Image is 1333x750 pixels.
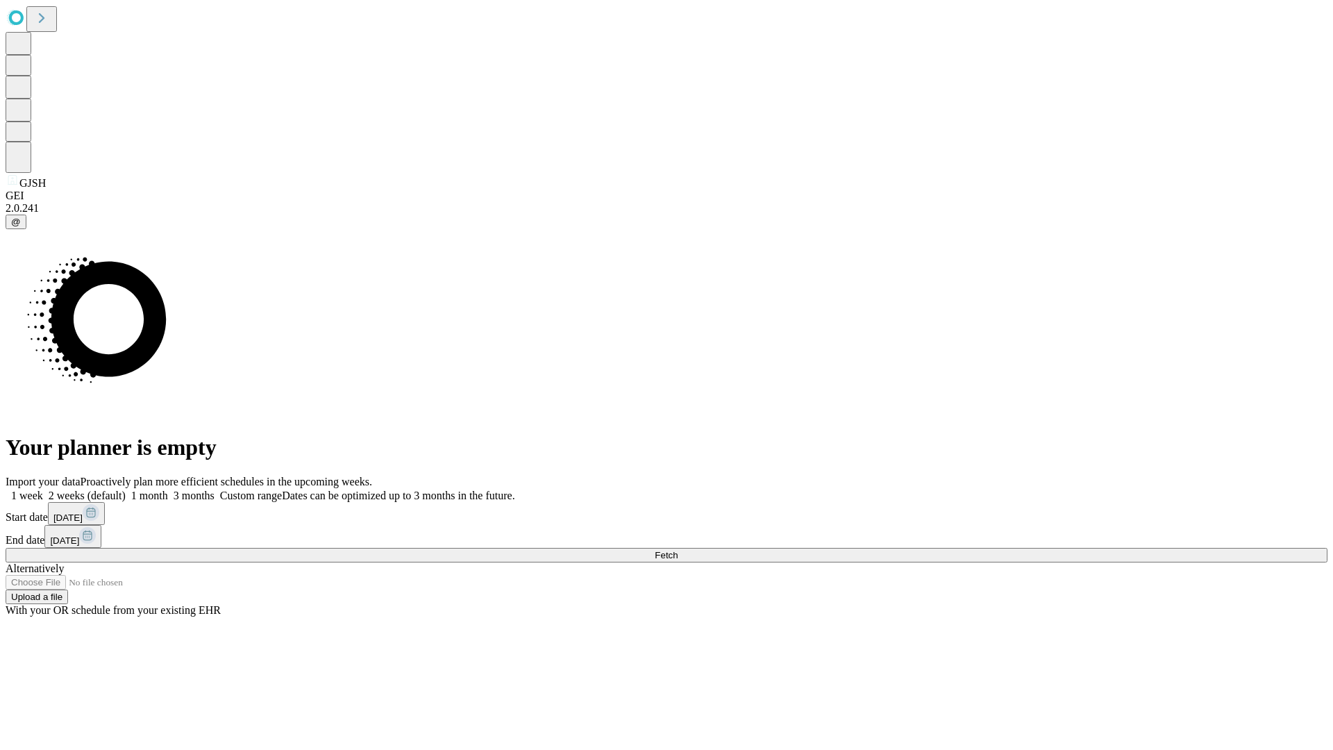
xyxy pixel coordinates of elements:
button: [DATE] [48,502,105,525]
span: Alternatively [6,562,64,574]
span: 2 weeks (default) [49,490,126,501]
div: End date [6,525,1327,548]
span: [DATE] [50,535,79,546]
span: Dates can be optimized up to 3 months in the future. [282,490,514,501]
span: 1 week [11,490,43,501]
div: GEI [6,190,1327,202]
div: 2.0.241 [6,202,1327,215]
span: [DATE] [53,512,83,523]
h1: Your planner is empty [6,435,1327,460]
span: Import your data [6,476,81,487]
span: Fetch [655,550,678,560]
span: Proactively plan more efficient schedules in the upcoming weeks. [81,476,372,487]
button: [DATE] [44,525,101,548]
span: With your OR schedule from your existing EHR [6,604,221,616]
span: Custom range [220,490,282,501]
div: Start date [6,502,1327,525]
button: Fetch [6,548,1327,562]
button: @ [6,215,26,229]
span: GJSH [19,177,46,189]
span: 3 months [174,490,215,501]
button: Upload a file [6,590,68,604]
span: @ [11,217,21,227]
span: 1 month [131,490,168,501]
